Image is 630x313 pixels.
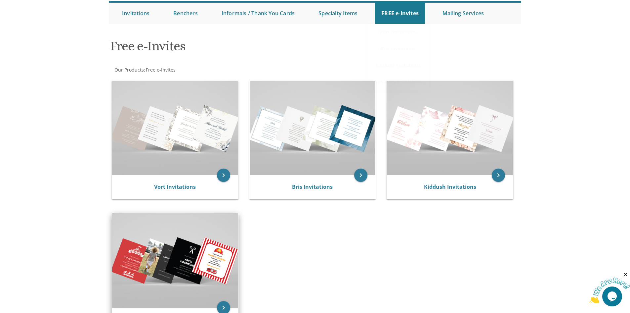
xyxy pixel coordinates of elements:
[367,57,429,74] a: Kiddush Invitations
[167,3,204,24] a: Benchers
[312,3,364,24] a: Specialty Items
[367,24,429,40] a: Vort Invitations
[217,169,230,182] a: keyboard_arrow_right
[387,81,513,175] img: Kiddush Invitations
[145,67,176,73] a: Free e-Invites
[367,74,429,90] a: Upsherin Invitations
[492,169,505,182] a: keyboard_arrow_right
[112,81,238,175] img: Vort Invitations
[250,81,376,175] img: Bris Invitations
[367,40,429,57] a: Bris Invitations
[589,272,630,303] iframe: chat widget
[375,3,425,24] a: FREE e-Invites
[354,169,367,182] a: keyboard_arrow_right
[292,183,333,190] a: Bris Invitations
[146,67,176,73] span: Free e-Invites
[110,39,380,58] h1: Free e-Invites
[436,3,490,24] a: Mailing Services
[109,67,315,73] div: :
[112,213,238,307] img: Upsherin Invitations
[115,3,156,24] a: Invitations
[424,183,476,190] a: Kiddush Invitations
[154,183,196,190] a: Vort Invitations
[215,3,301,24] a: Informals / Thank You Cards
[114,67,144,73] a: Our Products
